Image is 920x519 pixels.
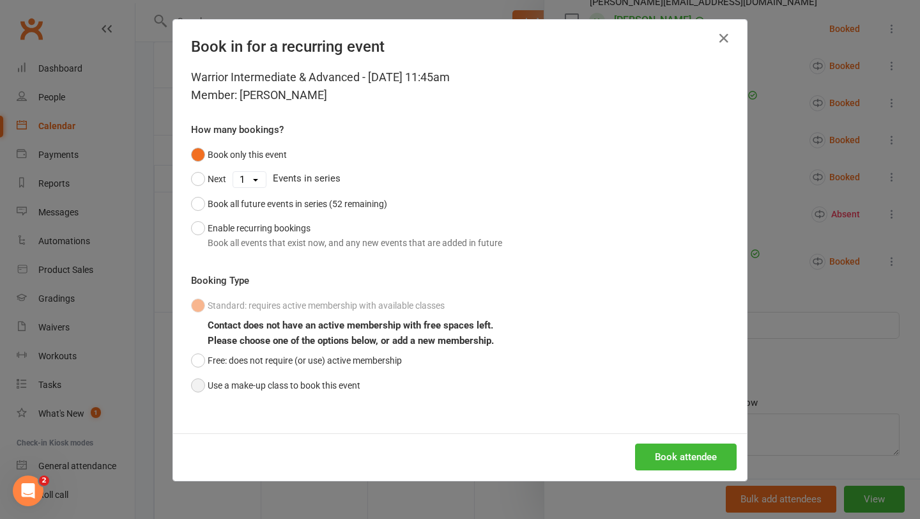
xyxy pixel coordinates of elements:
[39,476,49,486] span: 2
[191,68,729,104] div: Warrior Intermediate & Advanced - [DATE] 11:45am Member: [PERSON_NAME]
[208,320,493,331] b: Contact does not have an active membership with free spaces left.
[191,192,387,216] button: Book all future events in series (52 remaining)
[208,236,502,250] div: Book all events that exist now, and any new events that are added in future
[191,38,729,56] h4: Book in for a recurring event
[13,476,43,506] iframe: Intercom live chat
[208,335,494,346] b: Please choose one of the options below, or add a new membership.
[191,348,402,373] button: Free: does not require (or use) active membership
[714,28,734,49] button: Close
[191,373,360,398] button: Use a make-up class to book this event
[191,273,249,288] label: Booking Type
[191,167,226,191] button: Next
[208,197,387,211] div: Book all future events in series (52 remaining)
[635,444,737,470] button: Book attendee
[191,167,729,191] div: Events in series
[191,143,287,167] button: Book only this event
[191,122,284,137] label: How many bookings?
[191,216,502,255] button: Enable recurring bookingsBook all events that exist now, and any new events that are added in future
